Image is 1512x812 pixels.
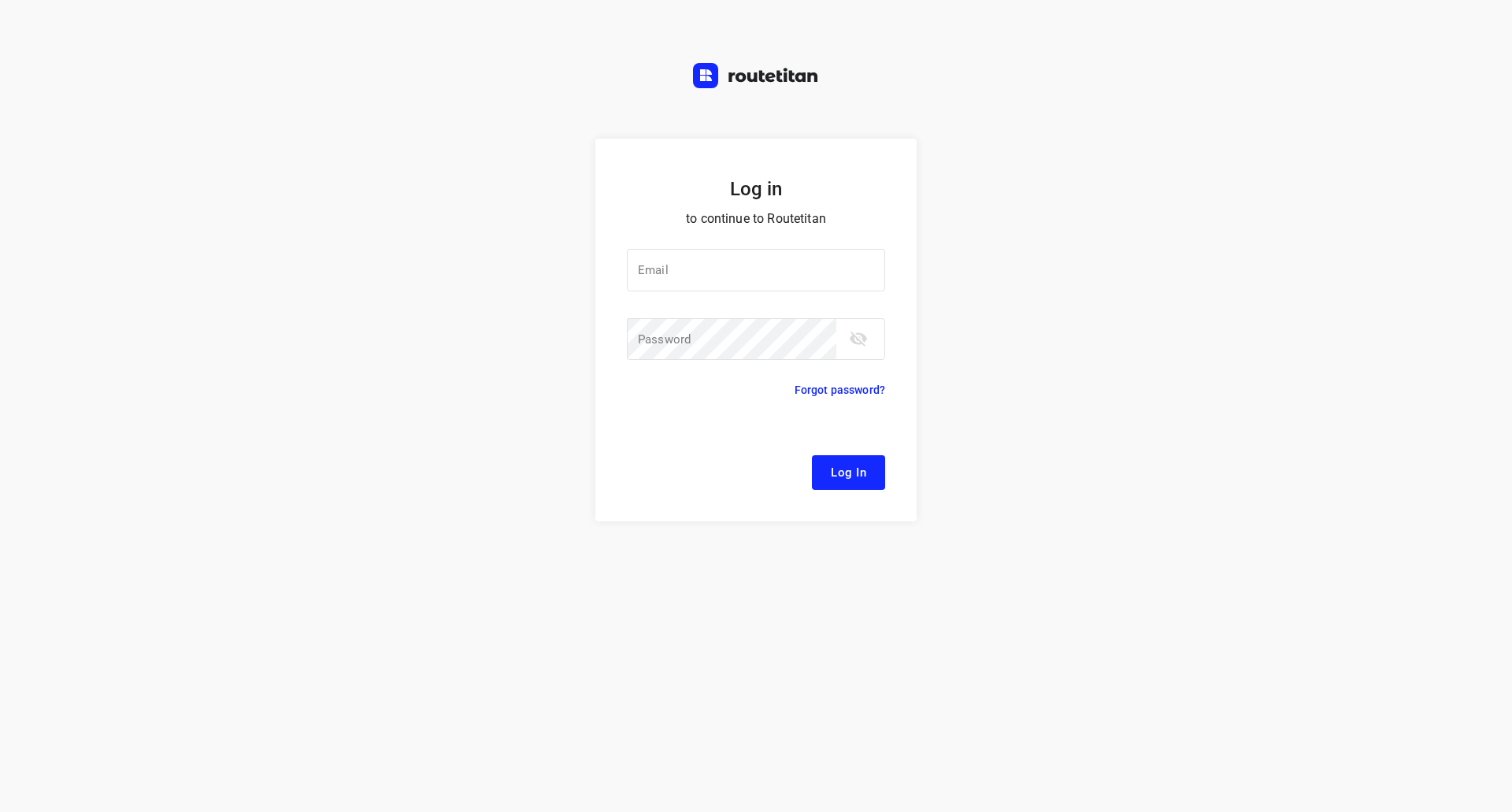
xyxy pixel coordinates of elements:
[812,455,885,490] button: Log In
[843,323,874,354] button: toggle password visibility
[693,63,819,88] img: Routetitan
[831,462,866,483] span: Log In
[627,176,885,202] h5: Log in
[795,380,885,399] p: Forgot password?
[627,208,885,230] p: to continue to Routetitan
